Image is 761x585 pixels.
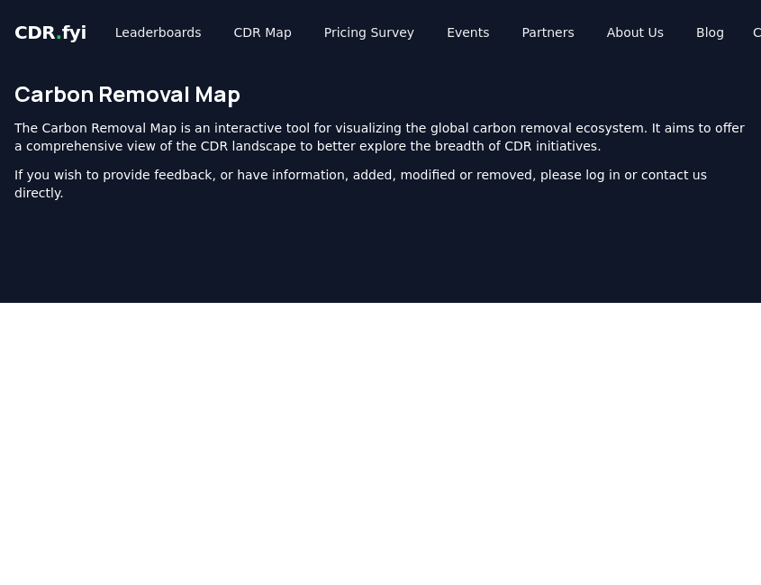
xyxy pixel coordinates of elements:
[14,22,86,43] span: CDR fyi
[101,16,216,49] a: Leaderboards
[14,20,86,45] a: CDR.fyi
[14,79,747,108] h1: Carbon Removal Map
[593,16,678,49] a: About Us
[14,166,747,202] p: If you wish to provide feedback, or have information, added, modified or removed, please log in o...
[220,16,306,49] a: CDR Map
[508,16,589,49] a: Partners
[56,22,62,43] span: .
[14,119,747,155] p: The Carbon Removal Map is an interactive tool for visualizing the global carbon removal ecosystem...
[310,16,429,49] a: Pricing Survey
[432,16,503,49] a: Events
[101,16,738,49] nav: Main
[682,16,738,49] a: Blog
